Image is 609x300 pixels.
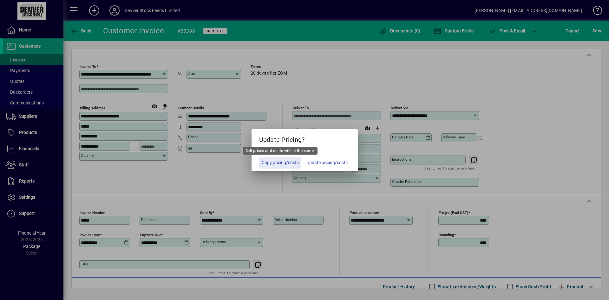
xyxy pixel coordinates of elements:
h5: Update Pricing? [252,129,358,148]
div: Sell prices and costs will be the same. [243,147,318,155]
span: Update pricing/costs [306,159,348,166]
button: Copy pricing/costs [259,157,301,169]
span: Copy pricing/costs [262,159,299,166]
button: Update pricing/costs [304,157,350,169]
